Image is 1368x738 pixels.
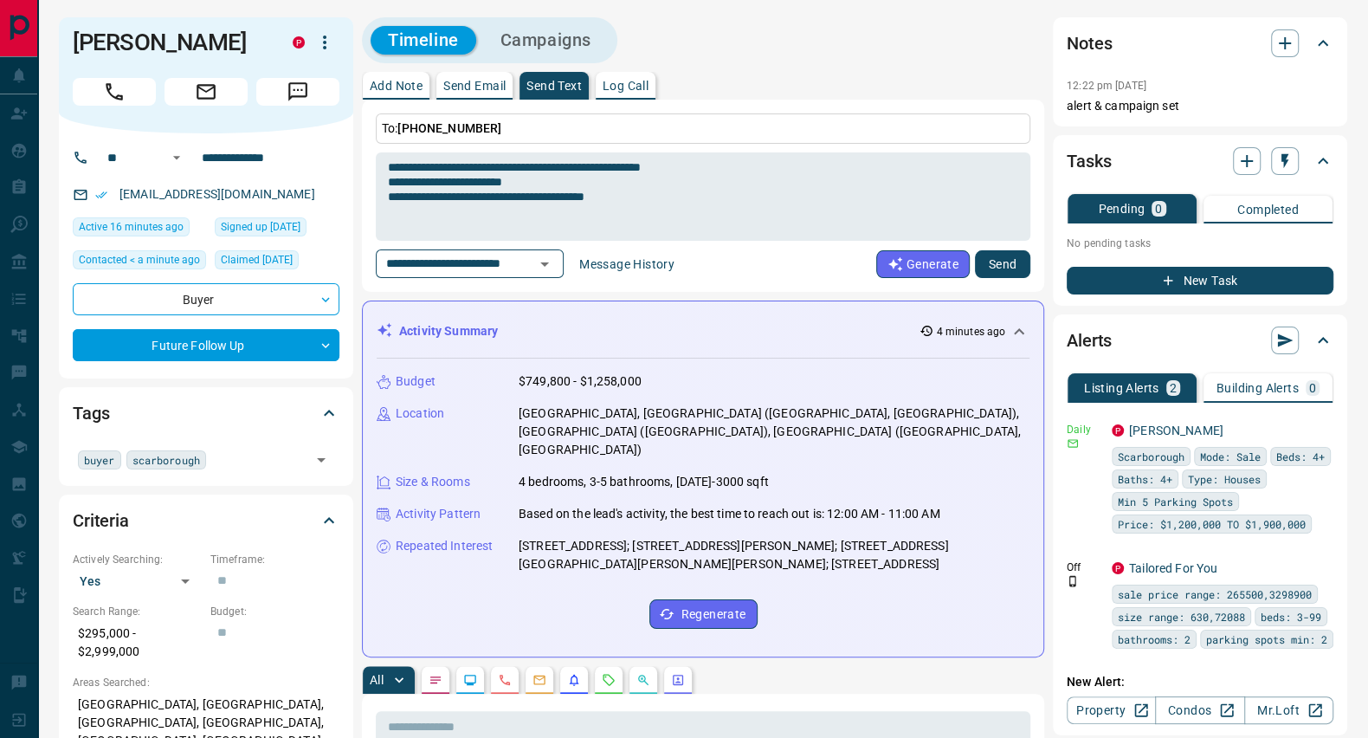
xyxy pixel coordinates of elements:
p: Budget [396,372,436,391]
h2: Criteria [73,507,129,534]
svg: Email Verified [95,189,107,201]
div: Sat Jul 26 2025 [215,217,339,242]
p: alert & campaign set [1067,97,1333,115]
div: Alerts [1067,320,1333,361]
a: Mr.Loft [1244,696,1333,724]
div: property.ca [1112,424,1124,437]
p: Send Text [526,80,582,92]
p: 0 [1309,382,1316,394]
svg: Calls [498,673,512,687]
p: Based on the lead's activity, the best time to reach out is: 12:00 AM - 11:00 AM [519,505,940,523]
span: Baths: 4+ [1118,470,1172,488]
p: Actively Searching: [73,552,202,567]
span: size range: 630,72088 [1118,608,1245,625]
svg: Email [1067,437,1079,450]
svg: Agent Actions [671,673,685,687]
p: Repeated Interest [396,537,493,555]
p: Add Note [370,80,423,92]
svg: Emails [532,673,546,687]
div: Mon Aug 18 2025 [73,250,206,275]
p: Activity Summary [399,322,498,340]
button: Send [975,250,1030,278]
a: Condos [1155,696,1244,724]
p: 12:22 pm [DATE] [1067,80,1146,92]
h2: Notes [1067,29,1112,57]
p: Timeframe: [210,552,339,567]
span: Type: Houses [1188,470,1261,488]
span: Call [73,78,156,106]
p: Pending [1098,203,1145,215]
div: Tags [73,392,339,434]
svg: Requests [602,673,616,687]
div: Notes [1067,23,1333,64]
h1: [PERSON_NAME] [73,29,267,56]
p: [STREET_ADDRESS]; [STREET_ADDRESS][PERSON_NAME]; [STREET_ADDRESS][GEOGRAPHIC_DATA][PERSON_NAME][P... [519,537,1029,573]
p: $749,800 - $1,258,000 [519,372,642,391]
span: Active 16 minutes ago [79,218,184,236]
p: Search Range: [73,604,202,619]
p: Send Email [443,80,506,92]
span: Mode: Sale [1200,448,1261,465]
button: Open [166,147,187,168]
p: 0 [1155,203,1162,215]
p: All [370,674,384,686]
span: Message [256,78,339,106]
p: Size & Rooms [396,473,470,491]
p: 4 bedrooms, 3-5 bathrooms, [DATE]-3000 sqft [519,473,769,491]
span: sale price range: 265500,3298900 [1118,586,1312,603]
div: Tasks [1067,140,1333,182]
span: Price: $1,200,000 TO $1,900,000 [1118,515,1306,533]
p: Completed [1237,204,1299,216]
p: 4 minutes ago [937,324,1005,340]
p: Areas Searched: [73,675,339,690]
p: Location [396,405,444,423]
h2: Alerts [1067,327,1112,354]
p: Budget: [210,604,339,619]
span: beds: 3-99 [1261,608,1321,625]
button: Timeline [371,26,476,55]
span: Min 5 Parking Spots [1118,493,1233,510]
div: property.ca [1112,562,1124,574]
svg: Opportunities [636,673,650,687]
button: Campaigns [483,26,609,55]
p: New Alert: [1067,673,1333,691]
span: [PHONE_NUMBER] [397,121,501,135]
span: buyer [84,451,115,469]
div: Buyer [73,283,339,315]
span: parking spots min: 2 [1206,631,1327,648]
div: Activity Summary4 minutes ago [377,315,1029,347]
p: 2 [1170,382,1177,394]
span: Email [165,78,248,106]
p: [GEOGRAPHIC_DATA], [GEOGRAPHIC_DATA] ([GEOGRAPHIC_DATA], [GEOGRAPHIC_DATA]), [GEOGRAPHIC_DATA] ([... [519,405,1029,459]
span: Scarborough [1118,448,1184,465]
svg: Push Notification Only [1067,575,1079,587]
div: Sun Jul 27 2025 [215,250,339,275]
a: [PERSON_NAME] [1129,424,1223,437]
div: property.ca [293,36,305,49]
h2: Tags [73,399,109,427]
p: $295,000 - $2,999,000 [73,619,202,666]
button: Open [309,448,333,472]
span: Contacted < a minute ago [79,251,200,269]
button: Message History [569,250,685,278]
a: Tailored For You [1129,561,1217,575]
svg: Notes [429,673,442,687]
p: Log Call [603,80,649,92]
div: Future Follow Up [73,329,339,361]
button: New Task [1067,267,1333,295]
a: [EMAIL_ADDRESS][DOMAIN_NAME] [119,187,315,201]
svg: Listing Alerts [567,673,581,687]
span: bathrooms: 2 [1118,631,1191,648]
p: Listing Alerts [1084,382,1159,394]
div: Criteria [73,500,339,541]
span: Claimed [DATE] [221,251,293,269]
p: Building Alerts [1216,382,1299,394]
p: No pending tasks [1067,230,1333,256]
p: To: [376,113,1030,144]
h2: Tasks [1067,147,1111,175]
button: Regenerate [649,599,758,629]
a: Property [1067,696,1156,724]
span: scarborough [132,451,200,469]
p: Activity Pattern [396,505,481,523]
svg: Lead Browsing Activity [463,673,477,687]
